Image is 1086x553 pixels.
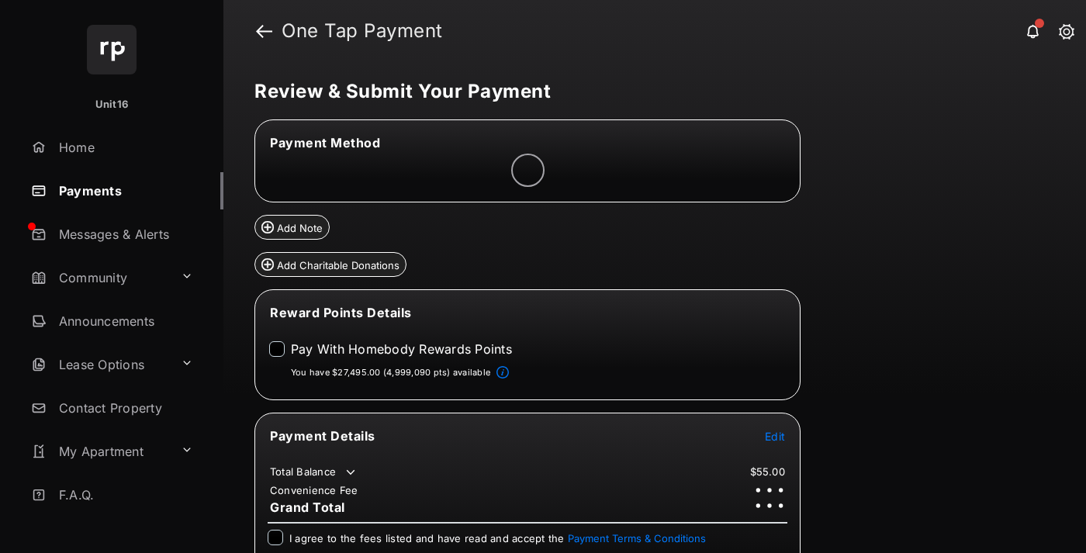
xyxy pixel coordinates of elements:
[270,428,375,444] span: Payment Details
[765,430,785,443] span: Edit
[87,25,137,74] img: svg+xml;base64,PHN2ZyB4bWxucz0iaHR0cDovL3d3dy53My5vcmcvMjAwMC9zdmciIHdpZHRoPSI2NCIgaGVpZ2h0PSI2NC...
[568,532,706,544] button: I agree to the fees listed and have read and accept the
[254,215,330,240] button: Add Note
[291,341,512,357] label: Pay With Homebody Rewards Points
[749,465,787,479] td: $55.00
[25,302,223,340] a: Announcements
[269,465,358,480] td: Total Balance
[270,499,345,515] span: Grand Total
[291,366,490,379] p: You have $27,495.00 (4,999,090 pts) available
[25,259,175,296] a: Community
[25,346,175,383] a: Lease Options
[25,389,223,427] a: Contact Property
[25,129,223,166] a: Home
[95,97,129,112] p: Unit16
[269,483,359,497] td: Convenience Fee
[25,433,175,470] a: My Apartment
[270,305,412,320] span: Reward Points Details
[254,252,406,277] button: Add Charitable Donations
[25,476,223,513] a: F.A.Q.
[282,22,443,40] strong: One Tap Payment
[765,428,785,444] button: Edit
[289,532,706,544] span: I agree to the fees listed and have read and accept the
[25,216,223,253] a: Messages & Alerts
[25,172,223,209] a: Payments
[270,135,380,150] span: Payment Method
[254,82,1043,101] h5: Review & Submit Your Payment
